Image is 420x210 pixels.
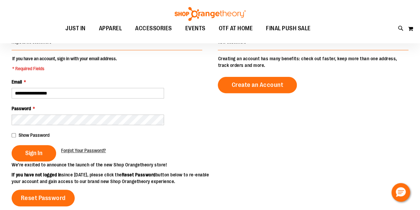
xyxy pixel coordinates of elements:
span: Show Password [19,132,49,138]
a: OTF AT HOME [212,21,260,36]
span: EVENTS [185,21,206,36]
a: Create an Account [218,77,297,93]
img: Shop Orangetheory [174,7,247,21]
a: APPAREL [92,21,129,36]
span: * Required Fields [12,65,117,72]
a: JUST IN [59,21,92,36]
p: since [DATE], please click the button below to re-enable your account and gain access to our bran... [12,171,210,185]
a: ACCESSORIES [128,21,179,36]
strong: Reset Password [122,172,156,177]
span: Create an Account [231,81,283,89]
a: FINAL PUSH SALE [259,21,317,36]
button: Hello, have a question? Let’s chat. [391,183,410,202]
span: APPAREL [99,21,122,36]
strong: If you have not logged in [12,172,62,177]
span: Password [12,106,31,111]
span: Reset Password [21,194,66,202]
a: Forgot Your Password? [61,147,106,154]
span: Forgot Your Password? [61,148,106,153]
span: Email [12,79,22,85]
legend: If you have an account, sign in with your email address. [12,55,118,72]
strong: New Customers [218,40,246,45]
a: Reset Password [12,190,75,206]
strong: Registered Customers [12,40,51,45]
p: We’re excited to announce the launch of the new Shop Orangetheory store! [12,161,210,168]
button: Sign In [12,145,56,161]
span: JUST IN [65,21,86,36]
span: ACCESSORIES [135,21,172,36]
span: OTF AT HOME [219,21,253,36]
span: Sign In [25,149,42,157]
span: FINAL PUSH SALE [266,21,311,36]
p: Creating an account has many benefits: check out faster, keep more than one address, track orders... [218,55,408,69]
a: EVENTS [179,21,212,36]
